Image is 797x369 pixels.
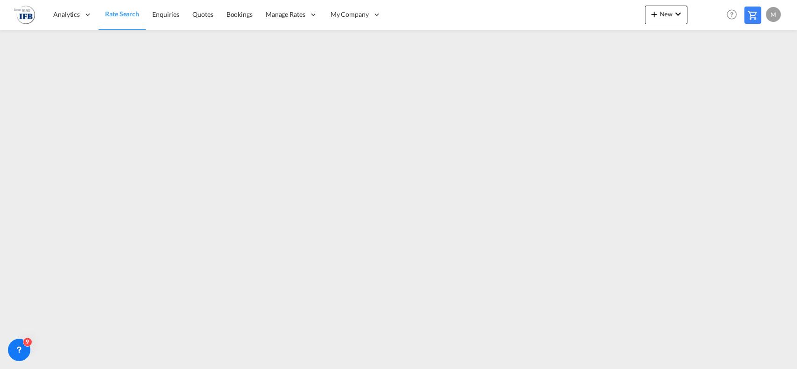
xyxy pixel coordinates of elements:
[649,10,684,18] span: New
[649,8,660,20] md-icon: icon-plus 400-fg
[14,4,35,25] img: 2b726980256c11eeaa87296e05903fd5.png
[105,10,139,18] span: Rate Search
[766,7,781,22] div: M
[645,6,687,24] button: icon-plus 400-fgNewicon-chevron-down
[724,7,744,23] div: Help
[724,7,740,22] span: Help
[53,10,80,19] span: Analytics
[152,10,179,18] span: Enquiries
[672,8,684,20] md-icon: icon-chevron-down
[226,10,253,18] span: Bookings
[331,10,369,19] span: My Company
[266,10,305,19] span: Manage Rates
[192,10,213,18] span: Quotes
